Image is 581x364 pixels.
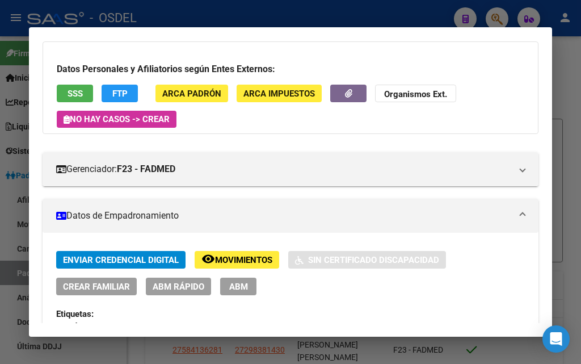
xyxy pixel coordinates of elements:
span: ABM [229,282,248,292]
strong: Etiquetas: [56,309,94,319]
button: ARCA Padrón [155,85,228,102]
div: Open Intercom Messenger [542,325,570,353]
button: Crear Familiar [56,278,137,295]
span: FTP [112,89,128,99]
button: ABM Rápido [146,278,211,295]
span: Sin Certificado Discapacidad [308,255,439,265]
span: Crear Familiar [63,282,130,292]
mat-expansion-panel-header: Gerenciador:F23 - FADMED [43,152,538,186]
button: FTP [102,85,138,102]
span: SSS [68,89,83,99]
button: Movimientos [195,251,279,269]
mat-panel-title: Datos de Empadronamiento [56,209,511,223]
mat-expansion-panel-header: Datos de Empadronamiento [43,199,538,233]
span: ARCA Padrón [162,89,221,99]
strong: ACTIVO [84,321,114,332]
h3: Datos Personales y Afiliatorios según Entes Externos: [57,62,524,76]
button: Enviar Credencial Digital [56,251,186,269]
button: ABM [220,278,256,295]
button: ARCA Impuestos [237,85,322,102]
span: No hay casos -> Crear [64,114,170,124]
mat-panel-title: Gerenciador: [56,162,511,176]
span: ARCA Impuestos [243,89,315,99]
button: SSS [57,85,93,102]
button: Sin Certificado Discapacidad [288,251,446,269]
span: Movimientos [215,255,272,265]
strong: F23 - FADMED [117,162,175,176]
strong: Organismos Ext. [384,89,447,99]
button: No hay casos -> Crear [57,111,176,128]
span: ABM Rápido [153,282,204,292]
button: Organismos Ext. [375,85,456,102]
mat-icon: remove_red_eye [201,252,215,266]
strong: Estado: [56,321,84,332]
span: Enviar Credencial Digital [63,255,179,265]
